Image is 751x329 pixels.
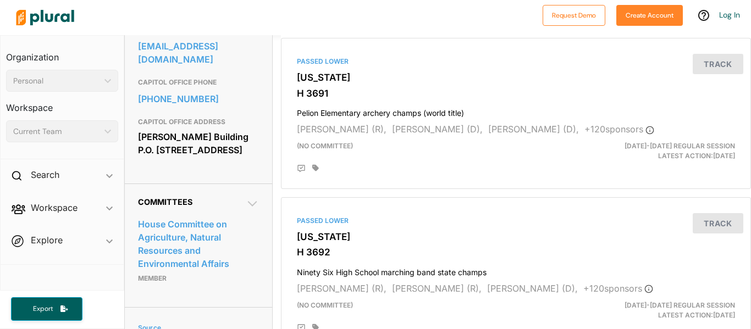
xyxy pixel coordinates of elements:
[616,5,683,26] button: Create Account
[297,216,735,226] div: Passed Lower
[312,164,319,172] div: Add tags
[592,141,743,161] div: Latest Action: [DATE]
[543,9,605,20] a: Request Demo
[13,75,100,87] div: Personal
[138,197,192,207] span: Committees
[25,304,60,314] span: Export
[13,126,100,137] div: Current Team
[289,141,592,161] div: (no committee)
[625,301,735,309] span: [DATE]-[DATE] Regular Session
[543,5,605,26] button: Request Demo
[297,263,735,277] h4: Ninety Six High School marching band state champs
[297,88,735,99] h3: H 3691
[6,41,118,65] h3: Organization
[297,124,386,135] span: [PERSON_NAME] (R),
[488,124,579,135] span: [PERSON_NAME] (D),
[138,129,259,158] div: [PERSON_NAME] Building P.O. [STREET_ADDRESS]
[693,54,743,74] button: Track
[6,92,118,116] h3: Workspace
[297,103,735,118] h4: Pelion Elementary archery champs (world title)
[138,76,259,89] h3: CAPITOL OFFICE PHONE
[297,164,306,173] div: Add Position Statement
[616,9,683,20] a: Create Account
[289,300,592,320] div: (no committee)
[583,283,653,294] span: + 120 sponsor s
[297,57,735,66] div: Passed Lower
[11,297,82,321] button: Export
[297,283,386,294] span: [PERSON_NAME] (R),
[138,216,259,272] a: House Committee on Agriculture, Natural Resources and Environmental Affairs
[138,91,259,107] a: [PHONE_NUMBER]
[625,142,735,150] span: [DATE]-[DATE] Regular Session
[138,115,259,129] h3: CAPITOL OFFICE ADDRESS
[31,169,59,181] h2: Search
[297,247,735,258] h3: H 3692
[138,38,259,68] a: [EMAIL_ADDRESS][DOMAIN_NAME]
[592,300,743,320] div: Latest Action: [DATE]
[584,124,654,135] span: + 120 sponsor s
[392,124,483,135] span: [PERSON_NAME] (D),
[297,231,735,242] h3: [US_STATE]
[719,10,740,20] a: Log In
[138,272,259,285] p: Member
[487,283,578,294] span: [PERSON_NAME] (D),
[693,213,743,233] button: Track
[297,72,735,83] h3: [US_STATE]
[392,283,482,294] span: [PERSON_NAME] (R),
